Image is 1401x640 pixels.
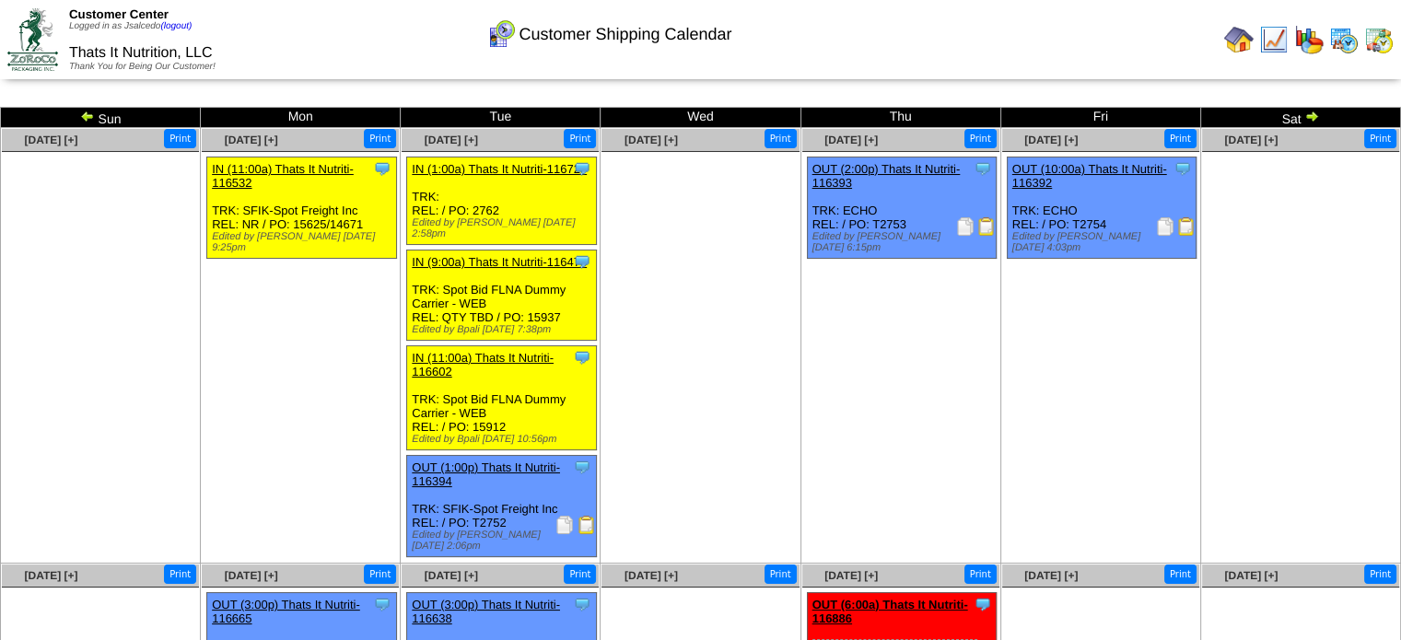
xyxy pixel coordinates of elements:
button: Print [564,564,596,584]
button: Print [964,129,997,148]
img: Tooltip [373,159,391,178]
div: TRK: Spot Bid FLNA Dummy Carrier - WEB REL: / PO: 15912 [407,346,597,450]
a: IN (9:00a) Thats It Nutriti-116473 [412,255,587,269]
img: ZoRoCo_Logo(Green%26Foil)%20jpg.webp [7,8,58,70]
img: arrowright.gif [1304,109,1319,123]
td: Sat [1200,108,1400,128]
td: Thu [800,108,1000,128]
div: Edited by [PERSON_NAME] [DATE] 2:58pm [412,217,596,239]
a: [DATE] [+] [1024,569,1078,582]
img: Packing Slip [956,217,975,236]
a: [DATE] [+] [1224,134,1278,146]
span: Customer Shipping Calendar [519,25,731,44]
a: [DATE] [+] [24,569,77,582]
button: Print [164,129,196,148]
img: Tooltip [573,159,591,178]
img: Tooltip [974,595,992,613]
span: Thats It Nutrition, LLC [69,45,213,61]
button: Print [1164,564,1197,584]
a: OUT (10:00a) Thats It Nutriti-116392 [1012,162,1167,190]
img: Tooltip [573,595,591,613]
a: [DATE] [+] [425,134,478,146]
button: Print [164,564,196,584]
a: OUT (6:00a) Thats It Nutriti-116886 [812,598,968,625]
td: Tue [401,108,601,128]
img: arrowleft.gif [80,109,95,123]
div: Edited by Bpali [DATE] 7:38pm [412,324,596,335]
a: IN (11:00a) Thats It Nutriti-116532 [212,162,354,190]
a: [DATE] [+] [824,569,878,582]
div: TRK: SFIK-Spot Freight Inc REL: NR / PO: 15625/14671 [207,157,397,259]
span: [DATE] [+] [1224,569,1278,582]
a: OUT (1:00p) Thats It Nutriti-116394 [412,460,560,488]
img: Tooltip [974,159,992,178]
div: Edited by [PERSON_NAME] [DATE] 2:06pm [412,529,596,552]
a: IN (1:00a) Thats It Nutriti-116727 [412,162,587,176]
div: TRK: Spot Bid FLNA Dummy Carrier - WEB REL: QTY TBD / PO: 15937 [407,250,597,341]
a: [DATE] [+] [24,134,77,146]
button: Print [564,129,596,148]
img: Bill of Lading [977,217,996,236]
div: Edited by Bpali [DATE] 10:56pm [412,434,596,445]
button: Print [964,564,997,584]
div: Edited by [PERSON_NAME] [DATE] 4:03pm [1012,231,1197,253]
a: OUT (3:00p) Thats It Nutriti-116638 [412,598,560,625]
img: Bill of Lading [578,516,596,534]
td: Wed [601,108,800,128]
img: home.gif [1224,25,1254,54]
button: Print [765,564,797,584]
a: [DATE] [+] [625,569,678,582]
img: Tooltip [1173,159,1192,178]
div: TRK: REL: / PO: 2762 [407,157,597,245]
img: Tooltip [573,458,591,476]
a: OUT (2:00p) Thats It Nutriti-116393 [812,162,961,190]
div: Edited by [PERSON_NAME] [DATE] 9:25pm [212,231,396,253]
a: [DATE] [+] [824,134,878,146]
button: Print [364,129,396,148]
img: Packing Slip [1156,217,1174,236]
a: [DATE] [+] [425,569,478,582]
button: Print [1364,564,1396,584]
a: [DATE] [+] [1024,134,1078,146]
img: Tooltip [573,252,591,271]
img: Tooltip [373,595,391,613]
a: [DATE] [+] [225,569,278,582]
a: OUT (3:00p) Thats It Nutriti-116665 [212,598,360,625]
div: TRK: ECHO REL: / PO: T2754 [1007,157,1197,259]
img: Packing Slip [555,516,574,534]
div: Edited by [PERSON_NAME] [DATE] 6:15pm [812,231,997,253]
td: Fri [1000,108,1200,128]
img: calendarprod.gif [1329,25,1359,54]
span: Customer Center [69,7,169,21]
a: [DATE] [+] [225,134,278,146]
span: [DATE] [+] [625,134,678,146]
img: calendarinout.gif [1364,25,1394,54]
button: Print [364,564,396,584]
img: Tooltip [573,348,591,367]
img: calendarcustomer.gif [486,19,516,49]
a: (logout) [160,21,192,31]
button: Print [1164,129,1197,148]
span: Logged in as Jsalcedo [69,21,192,31]
a: IN (11:00a) Thats It Nutriti-116602 [412,351,554,378]
td: Sun [1,108,201,128]
span: Thank You for Being Our Customer! [69,62,216,72]
img: graph.gif [1294,25,1324,54]
button: Print [1364,129,1396,148]
img: Bill of Lading [1177,217,1196,236]
div: TRK: SFIK-Spot Freight Inc REL: / PO: T2752 [407,456,597,557]
button: Print [765,129,797,148]
td: Mon [201,108,401,128]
